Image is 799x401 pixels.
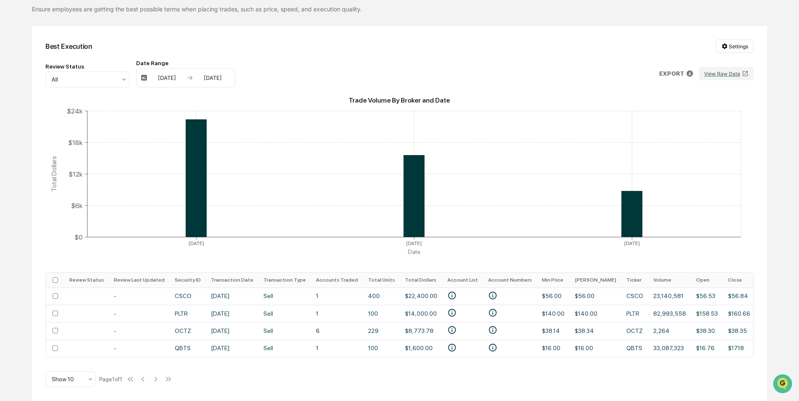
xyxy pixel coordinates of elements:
[723,305,755,322] td: $160.66
[143,67,153,77] button: Start new chat
[400,305,442,322] td: $14,000.00
[59,142,102,149] a: Powered byPylon
[258,322,311,339] td: Sell
[363,273,400,288] th: Total Units
[447,325,457,335] svg: • DEANNA J RENNIE CHARLES SCHWAB & CO INC CUST IRA CONTRIBUTORY • EDWARD A HRABAK CHARLES SCHWAB ...
[349,96,450,104] text: Trade Volume By Broker and Date
[723,340,755,357] td: $17.18
[170,305,206,322] td: PLTR
[206,273,258,288] th: Transaction Date
[723,322,755,339] td: $38.35
[170,288,206,305] td: CSCO
[258,273,311,288] th: Transaction Type
[691,322,723,339] td: $38.30
[58,103,108,118] a: 🗄️Attestations
[537,273,570,288] th: Min Price
[84,142,102,149] span: Pylon
[363,288,400,305] td: 400
[29,64,138,73] div: Start new chat
[648,273,691,288] th: Volume
[45,42,92,50] div: Best Execution
[311,305,363,322] td: 1
[621,288,648,305] td: CSCO
[99,376,122,383] div: Page 1 of 1
[659,70,684,77] p: EXPORT
[170,273,206,288] th: Security ID
[311,340,363,357] td: 1
[17,122,53,130] span: Data Lookup
[170,340,206,357] td: QBTS
[50,156,58,192] tspan: Total Dollars
[187,74,193,81] img: arrow right
[8,107,15,113] div: 🖐️
[69,106,104,114] span: Attestations
[537,305,570,322] td: $140.00
[570,305,621,322] td: $140.00
[29,73,106,79] div: We're available if you need us!
[624,240,640,246] tspan: [DATE]
[537,340,570,357] td: $16.00
[195,74,231,81] div: [DATE]
[363,340,400,357] td: 100
[488,343,497,352] svg: • 0024917062
[570,340,621,357] td: $16.00
[621,322,648,339] td: OCTZ
[408,248,421,255] tspan: Date
[206,340,258,357] td: [DATE]
[400,273,442,288] th: Total Dollars
[537,288,570,305] td: $56.00
[170,322,206,339] td: OCTZ
[447,291,457,300] svg: • JOSEPH E HRABAK CHARLES SCHWAB & CO INC CUST IRA CONTRIBUTORY
[570,273,621,288] th: [PERSON_NAME]
[311,288,363,305] td: 1
[5,103,58,118] a: 🖐️Preclearance
[17,106,54,114] span: Preclearance
[64,273,109,288] th: Review Status
[258,305,311,322] td: Sell
[723,288,755,305] td: $56.84
[691,305,723,322] td: $158.53
[488,308,497,317] svg: • 0024917062
[400,340,442,357] td: $1,600.00
[691,273,723,288] th: Open
[5,119,56,134] a: 🔎Data Lookup
[32,5,767,13] div: Ensure employees are getting the best possible terms when placing trades, such as price, speed, a...
[74,233,83,241] tspan: $0
[311,273,363,288] th: Accounts Traded
[537,322,570,339] td: $38.14
[8,18,153,31] p: How can we help?
[68,138,83,146] tspan: $18k
[71,201,83,209] tspan: $6k
[363,305,400,322] td: 100
[136,60,235,66] div: Date Range
[67,107,83,115] tspan: $24k
[483,273,537,288] th: Account Numbers
[621,340,648,357] td: QBTS
[363,322,400,339] td: 229
[258,340,311,357] td: Sell
[189,240,204,246] tspan: [DATE]
[716,40,754,53] button: Settings
[691,288,723,305] td: $56.53
[109,273,170,288] th: Review Last Updated
[206,288,258,305] td: [DATE]
[488,325,497,335] svg: • 0011773458 • 0031912794 • 0035322860 • 0046328598 • 0069367209 • 0082685592
[447,343,457,352] svg: • R LONGSHORE & B LONGSHORE TTEE H RICHARD LONGSHORE AND BRENDA U/A DTD 02/07/2002
[61,107,68,113] div: 🗄️
[109,305,170,322] td: -
[141,74,147,81] img: calendar
[258,288,311,305] td: Sell
[648,305,691,322] td: 82,993,558
[691,340,723,357] td: $16.76
[621,305,648,322] td: PLTR
[488,291,497,300] svg: • 0065837756
[400,288,442,305] td: $22,400.00
[570,322,621,339] td: $38.34
[8,64,24,79] img: 1746055101610-c473b297-6a78-478c-a979-82029cc54cd1
[206,322,258,339] td: [DATE]
[8,123,15,129] div: 🔎
[699,67,754,80] a: View Raw Data
[621,273,648,288] th: Ticker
